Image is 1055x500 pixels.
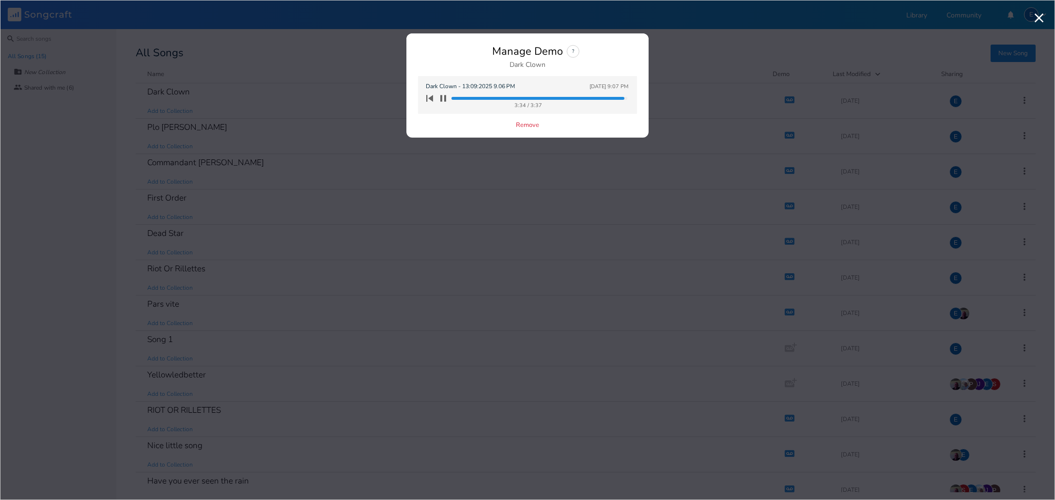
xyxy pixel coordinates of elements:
div: [DATE] 9:07 PM [590,84,628,89]
div: 3:34 / 3:37 [429,103,627,108]
button: Remove [516,122,539,130]
div: ? [567,45,579,58]
span: Dark Clown - 13:09:2025 9.06 PM [426,82,515,91]
div: Dark Clown [510,62,545,68]
div: Manage Demo [492,46,563,57]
